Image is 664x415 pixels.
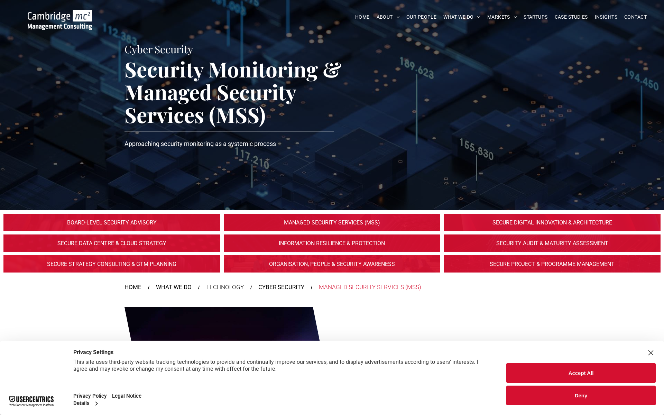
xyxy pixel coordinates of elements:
[124,283,141,292] a: HOME
[156,283,192,292] a: WHAT WE DO
[621,12,650,22] a: CONTACT
[124,283,539,292] nav: Breadcrumbs
[206,283,244,292] div: TECHNOLOGY
[319,283,421,292] div: MANAGED SECURITY SERVICES (MSS)
[591,12,621,22] a: INSIGHTS
[352,12,373,22] a: HOME
[484,12,520,22] a: MARKETS
[373,12,403,22] a: ABOUT
[124,42,193,56] span: Cyber Security
[403,12,440,22] a: OUR PEOPLE
[440,12,484,22] a: WHAT WE DO
[124,55,341,128] span: Security Monitoring & Managed Security Services (MSS)
[551,12,591,22] a: CASE STUDIES
[258,283,304,292] a: CYBER SECURITY
[520,12,551,22] a: STARTUPS
[124,140,276,147] span: Approaching security monitoring as a systemic process
[28,10,92,30] img: Go to Homepage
